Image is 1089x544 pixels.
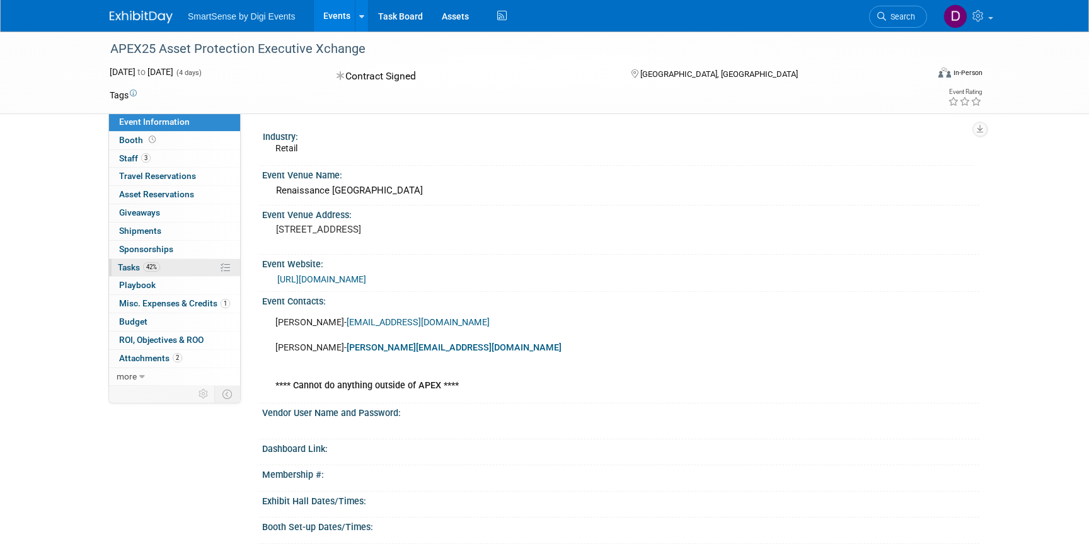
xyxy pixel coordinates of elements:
[135,67,147,77] span: to
[119,316,147,327] span: Budget
[853,66,982,84] div: Event Format
[953,68,982,78] div: In-Person
[119,353,182,363] span: Attachments
[109,241,240,258] a: Sponsorships
[215,386,241,402] td: Toggle Event Tabs
[262,292,979,308] div: Event Contacts:
[221,299,230,308] span: 1
[938,67,951,78] img: Format-Inperson.png
[262,518,979,533] div: Booth Set-up Dates/Times:
[143,262,160,272] span: 42%
[119,189,194,199] span: Asset Reservations
[173,353,182,362] span: 2
[886,12,915,21] span: Search
[119,117,190,127] span: Event Information
[119,335,204,345] span: ROI, Objectives & ROO
[119,298,230,308] span: Misc. Expenses & Credits
[141,153,151,163] span: 3
[272,181,970,200] div: Renaissance [GEOGRAPHIC_DATA]
[109,132,240,149] a: Booth
[275,143,297,153] span: Retail
[276,224,547,235] pre: [STREET_ADDRESS]
[119,153,151,163] span: Staff
[262,205,979,221] div: Event Venue Address:
[109,350,240,367] a: Attachments2
[109,332,240,349] a: ROI, Objectives & ROO
[109,259,240,277] a: Tasks42%
[106,38,908,61] div: APEX25 Asset Protection Executive Xchange
[640,69,798,79] span: [GEOGRAPHIC_DATA], [GEOGRAPHIC_DATA]
[110,11,173,23] img: ExhibitDay
[109,186,240,204] a: Asset Reservations
[275,380,459,391] b: **** Cannot do anything outside of APEX ****
[110,89,137,101] td: Tags
[109,113,240,131] a: Event Information
[262,166,979,182] div: Event Venue Name:
[109,313,240,331] a: Budget
[267,310,839,398] div: [PERSON_NAME]- [PERSON_NAME]-
[943,4,967,28] img: Dan Tiernan
[119,280,156,290] span: Playbook
[109,223,240,240] a: Shipments
[119,171,196,181] span: Travel Reservations
[262,403,979,419] div: Vendor User Name and Password:
[119,135,158,145] span: Booth
[119,244,173,254] span: Sponsorships
[110,67,173,77] span: [DATE] [DATE]
[119,207,160,217] span: Giveaways
[109,150,240,168] a: Staff3
[277,274,366,284] a: [URL][DOMAIN_NAME]
[333,66,611,88] div: Contract Signed
[109,168,240,185] a: Travel Reservations
[262,439,979,455] div: Dashboard Link:
[347,342,562,353] a: [PERSON_NAME][EMAIL_ADDRESS][DOMAIN_NAME]
[262,465,979,481] div: Membership #:
[146,135,158,144] span: Booth not reserved yet
[109,368,240,386] a: more
[347,317,490,328] a: [EMAIL_ADDRESS][DOMAIN_NAME]
[262,255,979,270] div: Event Website:
[175,69,202,77] span: (4 days)
[263,127,974,143] div: Industry:
[193,386,215,402] td: Personalize Event Tab Strip
[118,262,160,272] span: Tasks
[109,204,240,222] a: Giveaways
[262,492,979,507] div: Exhibit Hall Dates/Times:
[188,11,295,21] span: SmartSense by Digi Events
[117,371,137,381] span: more
[869,6,927,28] a: Search
[119,226,161,236] span: Shipments
[109,295,240,313] a: Misc. Expenses & Credits1
[109,277,240,294] a: Playbook
[948,89,982,95] div: Event Rating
